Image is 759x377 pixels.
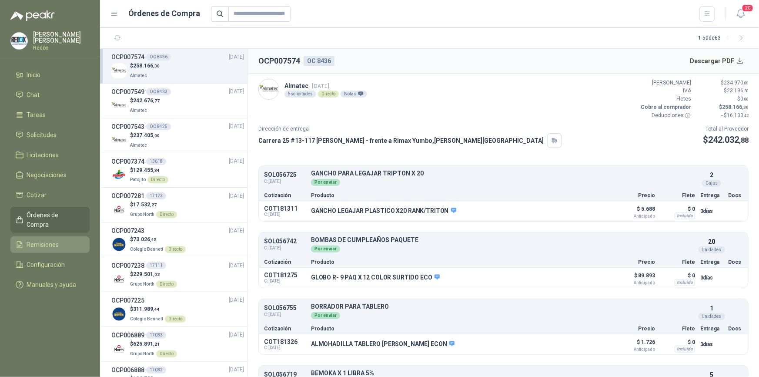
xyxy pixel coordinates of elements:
[229,366,244,374] span: [DATE]
[153,64,160,68] span: ,30
[318,91,339,98] div: Directo
[229,227,244,235] span: [DATE]
[130,270,177,279] p: $
[130,351,154,356] span: Grupo North
[264,193,306,198] p: Cotización
[728,259,743,265] p: Docs
[111,122,244,149] a: OCP007543OC 8425[DATE] Company Logo$237.405,00Almatec
[130,143,147,148] span: Almatec
[229,331,244,339] span: [DATE]
[111,365,144,375] h3: OCP006888
[639,111,691,120] p: Deducciones
[10,10,55,21] img: Logo peakr
[130,131,160,140] p: $
[153,342,160,347] span: ,21
[264,345,306,350] span: C: [DATE]
[696,95,749,103] p: $
[10,236,90,253] a: Remisiones
[133,306,160,312] span: 311.989
[660,337,695,347] p: $ 0
[264,245,306,252] span: C: [DATE]
[10,147,90,163] a: Licitaciones
[264,259,306,265] p: Cotización
[612,270,655,285] p: $ 89.893
[111,133,127,148] img: Company Logo
[258,125,562,133] p: Dirección de entrega
[130,108,147,113] span: Almatec
[130,97,160,105] p: $
[146,262,166,269] div: 17111
[111,226,244,253] a: OCP007243[DATE] Company Logo$73.026,45Colegio BennettDirecto
[27,130,57,140] span: Solicitudes
[111,341,127,357] img: Company Logo
[150,202,157,207] span: ,27
[133,271,160,277] span: 229.501
[146,158,166,165] div: 13618
[27,170,67,180] span: Negociaciones
[703,133,749,147] p: $
[727,112,749,118] span: 16.133
[728,326,743,331] p: Docs
[311,303,695,310] p: BORRADOR PARA TABLERO
[264,172,306,178] p: SOL056725
[111,261,244,288] a: OCP00723817111[DATE] Company Logo$229.501,02Grupo NorthDirecto
[708,135,749,145] span: 242.032
[724,80,749,86] span: 234.970
[264,178,306,185] span: C: [DATE]
[111,122,144,131] h3: OCP007543
[153,133,160,138] span: ,00
[700,259,723,265] p: Entrega
[33,31,90,44] p: [PERSON_NAME] [PERSON_NAME]
[700,206,723,216] p: 3 días
[259,79,279,99] img: Company Logo
[150,237,157,242] span: ,45
[27,70,41,80] span: Inicio
[111,87,144,97] h3: OCP007549
[284,91,316,98] div: 5 solicitudes
[743,97,749,101] span: ,00
[660,204,695,214] p: $ 0
[743,88,749,93] span: ,30
[165,246,186,253] div: Directo
[153,272,160,277] span: ,02
[311,370,695,377] p: BEMOKA X 1 LIBRA 5%
[130,316,163,321] span: Colegio Bennett
[311,259,606,265] p: Producto
[660,193,695,198] p: Flete
[146,192,166,199] div: 17123
[10,167,90,183] a: Negociaciones
[111,52,144,62] h3: OCP007574
[660,326,695,331] p: Flete
[130,236,186,244] p: $
[130,177,146,182] span: Patojito
[311,207,456,215] p: GANCHO LEGAJAR PLASTICO X20 RANK/TRITON
[130,166,168,175] p: $
[10,187,90,203] a: Cotizar
[311,340,455,348] p: ALMOHADILLA TABLERO [PERSON_NAME] ECON
[710,303,713,313] p: 1
[264,305,306,311] p: SOL056755
[264,272,306,279] p: COT181275
[133,98,160,104] span: 242.676
[153,307,160,312] span: ,44
[700,193,723,198] p: Entrega
[111,167,127,182] img: Company Logo
[27,90,40,100] span: Chat
[10,67,90,83] a: Inicio
[702,180,721,187] div: Cajas
[740,96,749,102] span: 0
[696,111,749,120] p: - $
[111,87,244,114] a: OCP007549OC 8433[DATE] Company Logo$242.676,77Almatec
[675,279,695,286] div: Incluido
[612,259,655,265] p: Precio
[739,136,749,145] span: ,88
[153,168,160,173] span: ,34
[129,7,201,20] h1: Órdenes de Compra
[111,330,244,358] a: OCP00688917033[DATE] Company Logo$625.891,21Grupo NorthDirecto
[639,103,691,111] p: Cobro al comprador
[133,236,157,242] span: 73.026
[264,279,306,284] span: C: [DATE]
[675,346,695,353] div: Incluido
[264,238,306,245] p: SOL056742
[742,105,749,110] span: ,30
